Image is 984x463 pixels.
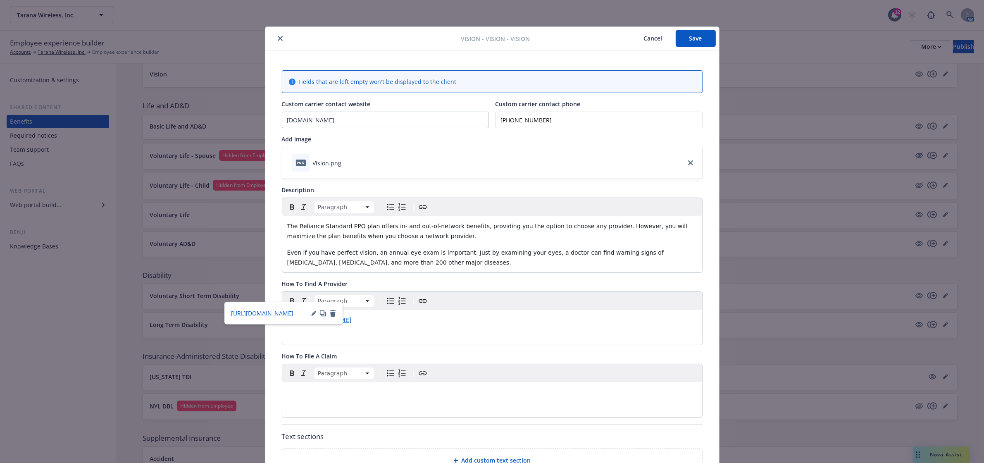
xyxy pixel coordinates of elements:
[282,135,312,143] span: Add image
[396,368,408,379] button: Numbered list
[282,186,314,194] span: Description
[287,223,689,239] span: The Reliance Standard PPO plan offers in- and out-of-network benefits, providing you the option t...
[417,201,429,213] button: Create link
[282,382,702,402] div: editable markdown
[275,33,285,43] button: close
[385,368,396,379] button: Bulleted list
[417,295,429,307] button: Create link
[298,201,310,213] button: Italic
[296,160,306,166] span: png
[686,158,696,168] a: close
[314,295,374,307] button: Block type
[298,295,310,307] button: Italic
[286,295,298,307] button: Bold
[461,34,530,43] span: Vision - Vision - Vision
[396,295,408,307] button: Numbered list
[496,112,703,128] input: Add custom carrier contact phone
[286,368,298,379] button: Bold
[385,295,408,307] div: toggle group
[385,295,396,307] button: Bulleted list
[282,280,348,288] span: How To Find A Provider
[345,159,352,167] button: download file
[282,216,702,272] div: editable markdown
[314,368,374,379] button: Block type
[631,30,676,47] button: Cancel
[676,30,716,47] button: Save
[231,309,294,317] a: [URL][DOMAIN_NAME]
[282,100,371,108] span: Custom carrier contact website
[299,77,457,86] span: Fields that are left empty won't be displayed to the client
[298,368,310,379] button: Italic
[396,201,408,213] button: Numbered list
[314,201,374,213] button: Block type
[313,159,342,167] div: Vision.png
[282,352,337,360] span: How To File A Claim
[385,368,408,379] div: toggle group
[385,201,408,213] div: toggle group
[282,431,703,442] p: Text sections
[287,249,666,266] span: Even if you have perfect vision, an annual eye exam is important. Just by examining your eyes, a ...
[282,112,488,128] input: Add custom carrier contact website
[282,310,702,330] div: editable markdown
[385,201,396,213] button: Bulleted list
[417,368,429,379] button: Create link
[286,201,298,213] button: Bold
[496,100,581,108] span: Custom carrier contact phone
